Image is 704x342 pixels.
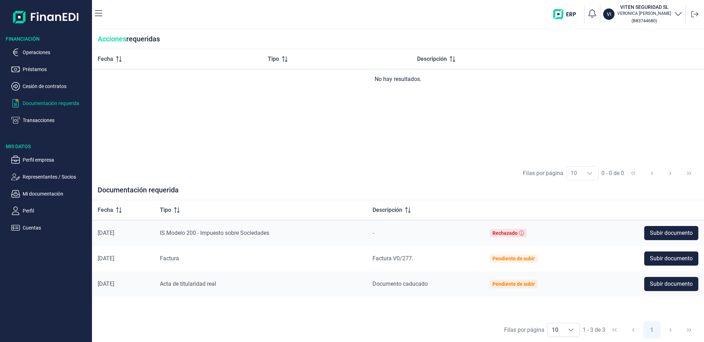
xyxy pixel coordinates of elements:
[98,280,149,288] div: [DATE]
[98,35,126,43] span: Acciones
[650,229,693,237] span: Subir documento
[160,280,216,287] span: Acta de titularidad real
[581,167,598,180] div: Choose
[268,55,279,63] span: Tipo
[11,82,89,91] button: Cesión de contratos
[160,230,269,236] span: IS Modelo 200 - Impuesto sobre Sociedades
[373,230,374,236] span: -
[23,173,89,181] p: Representantes / Socios
[23,190,89,198] p: Mi documentación
[644,321,660,338] button: Page 1
[92,29,704,49] div: requeridas
[644,251,698,266] button: Subir documento
[160,255,179,262] span: Factura
[373,255,413,262] span: Factura V0/277.
[23,224,89,232] p: Cuentas
[617,4,671,11] h3: VITEN SEGURIDAD SL
[23,116,89,124] p: Transacciones
[98,75,698,83] div: No hay resultados.
[650,280,693,288] span: Subir documento
[650,254,693,263] span: Subir documento
[11,99,89,108] button: Documentación requerida
[98,230,149,237] div: [DATE]
[583,327,605,333] span: 1 - 3 de 3
[98,55,113,63] span: Fecha
[92,186,704,200] div: Documentación requerida
[625,321,642,338] button: Previous Page
[11,190,89,198] button: Mi documentación
[11,48,89,57] button: Operaciones
[23,48,89,57] p: Operaciones
[23,207,89,215] p: Perfil
[373,206,402,214] span: Descripción
[23,156,89,164] p: Perfil empresa
[13,6,79,28] img: Logo de aplicación
[504,326,544,334] div: Filas por página
[23,99,89,108] p: Documentación requerida
[644,226,698,240] button: Subir documento
[492,281,535,287] div: Pendiente de subir
[562,323,579,337] div: Choose
[625,165,642,182] button: First Page
[631,18,657,23] small: Copiar cif
[523,169,563,178] div: Filas por página
[644,165,660,182] button: Previous Page
[603,4,682,25] button: VIVITEN SEGURIDAD SLVERONICA [PERSON_NAME](B83744680)
[644,277,698,291] button: Subir documento
[492,230,518,236] div: Rechazado
[98,255,149,262] div: [DATE]
[492,256,535,261] div: Pendiente de subir
[662,321,679,338] button: Next Page
[662,165,679,182] button: Next Page
[617,11,671,16] p: VERONICA [PERSON_NAME]
[548,323,562,337] span: 10
[11,207,89,215] button: Perfil
[11,156,89,164] button: Perfil empresa
[23,65,89,74] p: Préstamos
[11,65,89,74] button: Préstamos
[417,55,447,63] span: Descripción
[23,82,89,91] p: Cesión de contratos
[98,206,113,214] span: Fecha
[553,9,581,19] img: erp
[11,116,89,124] button: Transacciones
[681,165,698,182] button: Last Page
[160,206,171,214] span: Tipo
[11,224,89,232] button: Cuentas
[606,321,623,338] button: First Page
[681,321,698,338] button: Last Page
[607,11,611,18] p: VI
[373,280,428,287] span: Documento caducado
[11,173,89,181] button: Representantes / Socios
[601,170,624,176] span: 0 - 0 de 0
